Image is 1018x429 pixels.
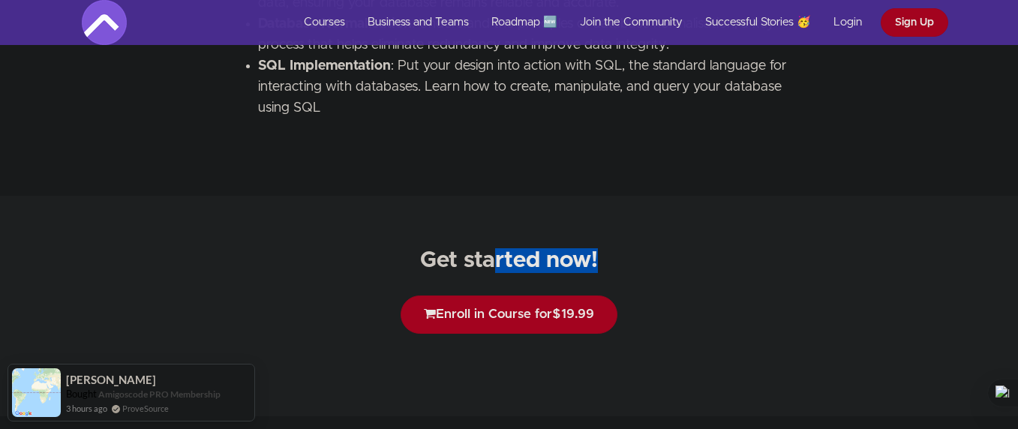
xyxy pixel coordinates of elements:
a: ProveSource [122,402,169,415]
button: Enroll in Course for$19.99 [401,295,617,333]
span: 3 hours ago [66,402,107,415]
span: : Put your design into action with SQL, the standard language for interacting with databases. Lea... [258,59,787,115]
span: [PERSON_NAME] [66,373,156,386]
strong: SQL Implementation [258,59,391,73]
a: Amigoscode PRO Membership [98,388,221,400]
img: provesource social proof notification image [12,368,61,417]
span: $19.99 [552,307,594,320]
a: Sign Up [881,8,948,37]
span: Bought [66,388,97,400]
